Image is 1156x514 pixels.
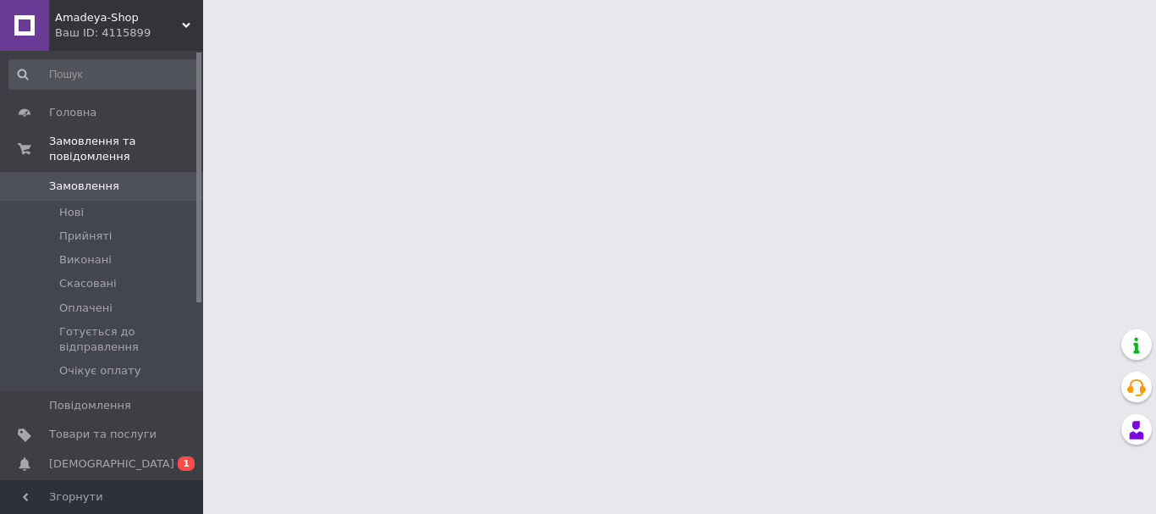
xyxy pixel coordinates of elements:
span: Оплачені [59,301,113,316]
span: Нові [59,205,84,220]
div: Ваш ID: 4115899 [55,25,203,41]
span: Готується до відправлення [59,324,198,355]
span: Повідомлення [49,398,131,413]
span: Amadeya-Shop [55,10,182,25]
span: 1 [178,456,195,471]
span: Очікує оплату [59,363,140,379]
span: [DEMOGRAPHIC_DATA] [49,456,174,472]
span: Виконані [59,252,112,268]
span: Замовлення та повідомлення [49,134,203,164]
span: Замовлення [49,179,119,194]
span: Товари та послуги [49,427,157,442]
span: Головна [49,105,96,120]
span: Скасовані [59,276,117,291]
span: Прийняті [59,229,112,244]
input: Пошук [8,59,200,90]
